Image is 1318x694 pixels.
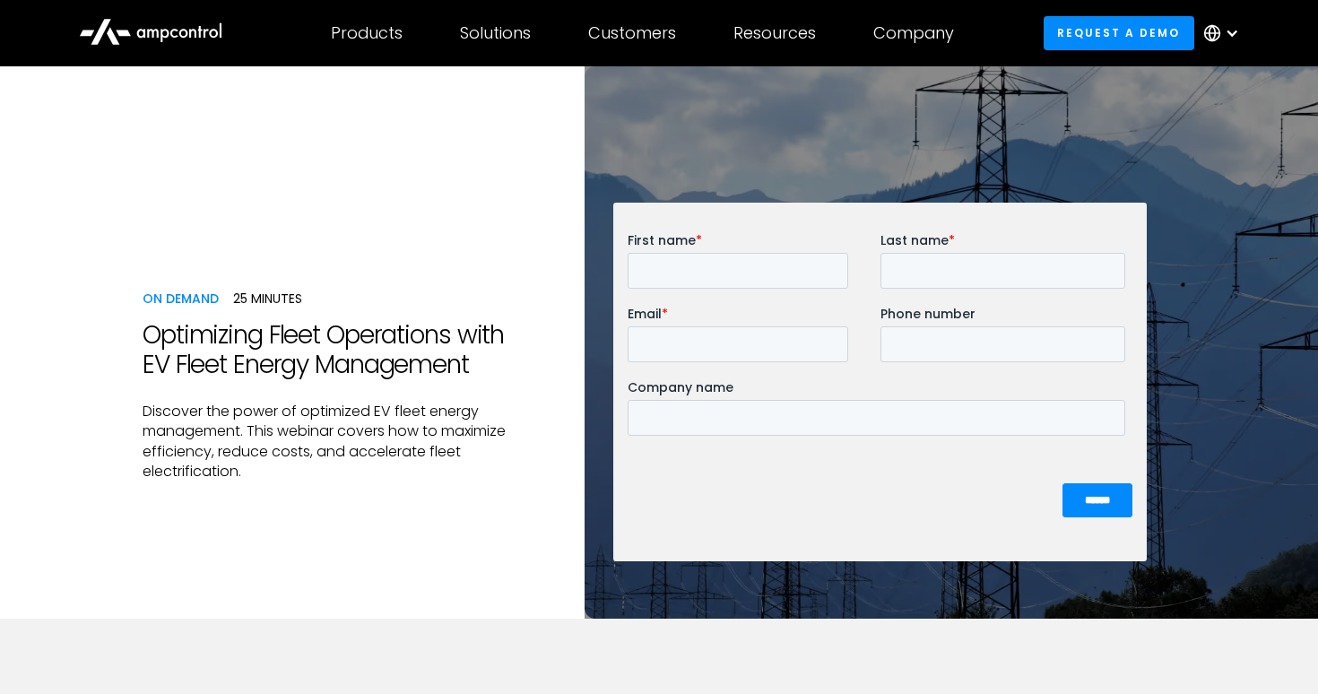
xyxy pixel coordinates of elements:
[460,23,531,43] div: Solutions
[331,23,403,43] div: Products
[873,23,954,43] div: Company
[143,402,556,482] p: Discover the power of optimized EV fleet energy management. This webinar covers how to maximize e...
[628,231,1132,533] iframe: Form 0
[143,320,556,380] h1: Optimizing Fleet Operations with EV Fleet Energy Management
[233,289,302,308] div: 25 Minutes
[588,23,676,43] div: Customers
[733,23,816,43] div: Resources
[143,289,219,308] div: ON DemanD
[1044,16,1194,49] a: Request a demo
